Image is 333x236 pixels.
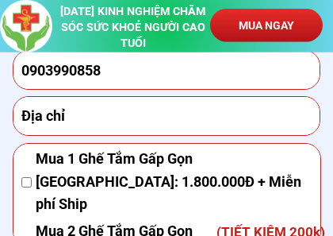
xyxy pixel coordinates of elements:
input: Số điện thoại [17,51,316,89]
span: Mua 1 Ghế Tắm Gấp Gọn [GEOGRAPHIC_DATA]: 1.800.000Đ + Miễn phí Ship [36,148,312,216]
p: MUA NGAY [210,9,323,42]
h3: [DATE] KINH NGHIỆM CHĂM SÓC SỨC KHOẺ NGƯỜI CAO TUỔI [57,4,209,52]
input: Địa chỉ [17,97,316,135]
